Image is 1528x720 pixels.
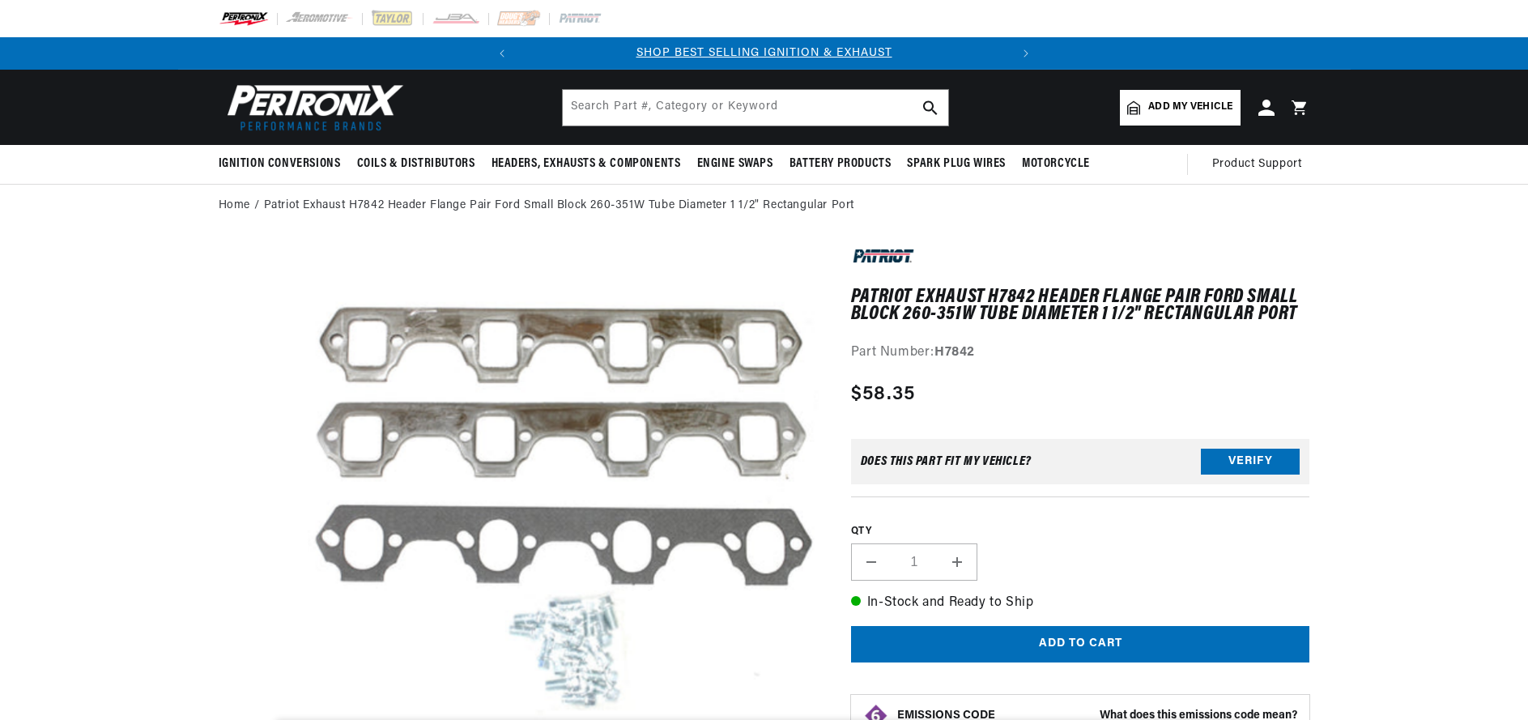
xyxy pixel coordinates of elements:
span: Coils & Distributors [357,156,475,173]
button: Add to cart [851,626,1310,662]
span: Spark Plug Wires [907,156,1006,173]
span: Engine Swaps [697,156,773,173]
summary: Product Support [1212,145,1310,184]
p: In-Stock and Ready to Ship [851,593,1310,614]
nav: breadcrumbs [219,197,1310,215]
div: 1 of 2 [518,45,1010,62]
label: QTY [851,525,1310,539]
button: Translation missing: en.sections.announcements.next_announcement [1010,37,1042,70]
span: Motorcycle [1022,156,1090,173]
div: Does This part fit My vehicle? [861,455,1032,468]
span: Battery Products [790,156,892,173]
a: Patriot Exhaust H7842 Header Flange Pair Ford Small Block 260-351W Tube Diameter 1 1/2" Rectangul... [264,197,854,215]
div: Part Number: [851,343,1310,364]
summary: Motorcycle [1014,145,1098,183]
a: SHOP BEST SELLING IGNITION & EXHAUST [636,47,892,59]
button: Verify [1201,449,1300,475]
summary: Coils & Distributors [349,145,483,183]
a: Add my vehicle [1120,90,1240,126]
summary: Ignition Conversions [219,145,349,183]
span: Add my vehicle [1148,100,1232,115]
button: Translation missing: en.sections.announcements.previous_announcement [486,37,518,70]
h1: Patriot Exhaust H7842 Header Flange Pair Ford Small Block 260-351W Tube Diameter 1 1/2" Rectangul... [851,289,1310,322]
span: $58.35 [851,380,916,409]
div: Announcement [518,45,1010,62]
slideshow-component: Translation missing: en.sections.announcements.announcement_bar [178,37,1351,70]
span: Ignition Conversions [219,156,341,173]
img: Pertronix [219,79,405,135]
button: search button [913,90,948,126]
summary: Headers, Exhausts & Components [483,145,689,183]
strong: H7842 [934,346,975,359]
span: Headers, Exhausts & Components [492,156,681,173]
summary: Engine Swaps [689,145,781,183]
a: Home [219,197,250,215]
summary: Spark Plug Wires [899,145,1014,183]
span: Product Support [1212,156,1302,173]
summary: Battery Products [781,145,900,183]
input: Search Part #, Category or Keyword [563,90,948,126]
